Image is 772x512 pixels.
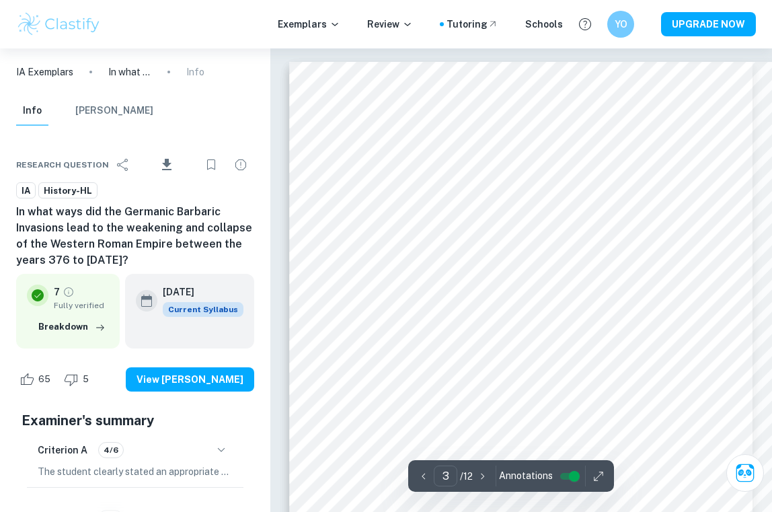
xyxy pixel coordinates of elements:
img: Clastify logo [16,11,102,38]
div: Download [139,147,195,182]
a: IA [16,182,36,199]
div: This exemplar is based on the current syllabus. Feel free to refer to it for inspiration/ideas wh... [163,302,243,317]
button: Breakdown [35,317,109,337]
a: Schools [525,17,563,32]
h6: In what ways did the Germanic Barbaric Invasions lead to the weakening and collapse of the Wester... [16,204,254,268]
button: YO [607,11,634,38]
span: 5 [75,373,96,386]
button: [PERSON_NAME] [75,96,153,126]
p: 7 [54,285,60,299]
button: View [PERSON_NAME] [126,367,254,392]
span: History-HL [39,184,97,198]
span: 4/6 [99,444,123,456]
button: Help and Feedback [574,13,596,36]
a: IA Exemplars [16,65,73,79]
a: History-HL [38,182,98,199]
h6: Criterion A [38,443,87,458]
p: / 12 [460,469,473,484]
p: Info [186,65,204,79]
div: Report issue [227,151,254,178]
span: IA [17,184,35,198]
a: Tutoring [447,17,498,32]
div: Like [16,369,58,390]
span: 65 [31,373,58,386]
h6: YO [613,17,629,32]
p: In what ways did the Germanic Barbaric Invasions lead to the weakening and collapse of the Wester... [108,65,151,79]
h5: Examiner's summary [22,410,249,431]
div: Bookmark [198,151,225,178]
span: Annotations [499,469,553,483]
button: Ask Clai [726,454,764,492]
h6: [DATE] [163,285,233,299]
div: Share [110,151,137,178]
div: Dislike [61,369,96,390]
button: UPGRADE NOW [661,12,756,36]
span: Current Syllabus [163,302,243,317]
span: Research question [16,159,109,171]
p: Exemplars [278,17,340,32]
button: Info [16,96,48,126]
a: Grade fully verified [63,286,75,298]
p: Review [367,17,413,32]
p: The student clearly stated an appropriate and specific research question regarding the Germanic B... [38,464,233,479]
span: Fully verified [54,299,109,312]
